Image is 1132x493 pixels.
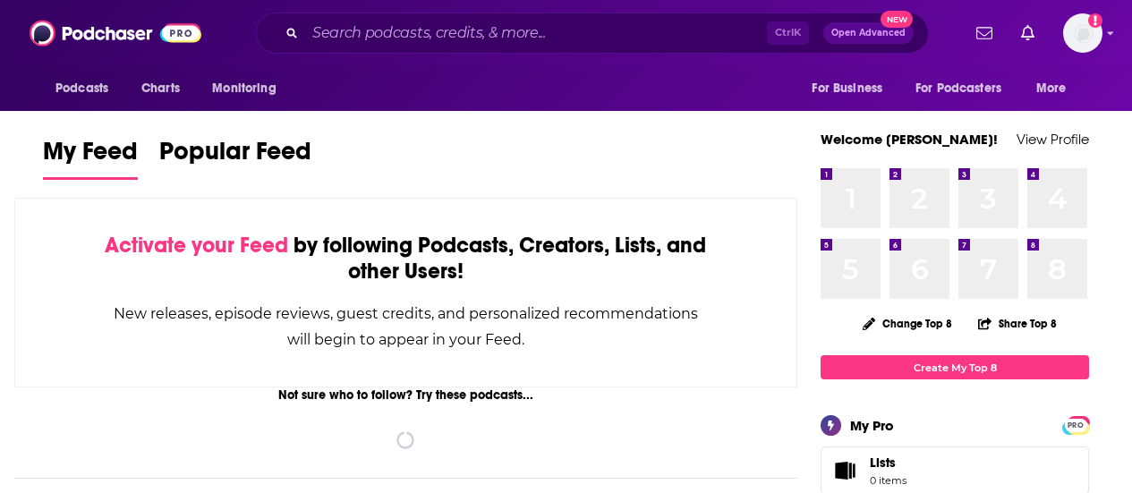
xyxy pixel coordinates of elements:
span: Logged in as ShannonHennessey [1063,13,1102,53]
a: View Profile [1017,131,1089,148]
span: Charts [141,76,180,101]
a: Popular Feed [159,136,311,180]
button: open menu [1024,72,1089,106]
a: Create My Top 8 [821,355,1089,379]
button: Change Top 8 [852,312,963,335]
a: My Feed [43,136,138,180]
span: Monitoring [212,76,276,101]
a: Show notifications dropdown [969,18,1000,48]
a: Show notifications dropdown [1014,18,1042,48]
button: open menu [43,72,132,106]
span: More [1036,76,1067,101]
span: Activate your Feed [105,232,288,259]
span: Ctrl K [767,21,809,45]
a: Charts [130,72,191,106]
button: Show profile menu [1063,13,1102,53]
span: Lists [870,455,896,471]
a: PRO [1065,418,1086,431]
a: Welcome [PERSON_NAME]! [821,131,998,148]
div: My Pro [850,417,894,434]
button: open menu [799,72,905,106]
span: My Feed [43,136,138,177]
button: Share Top 8 [977,306,1058,341]
svg: Add a profile image [1088,13,1102,28]
div: Search podcasts, credits, & more... [256,13,929,54]
span: Open Advanced [831,29,906,38]
span: Podcasts [55,76,108,101]
span: Lists [870,455,906,471]
input: Search podcasts, credits, & more... [305,19,767,47]
span: For Podcasters [915,76,1001,101]
span: PRO [1065,419,1086,432]
span: Lists [827,458,863,483]
span: Popular Feed [159,136,311,177]
button: open menu [904,72,1027,106]
button: Open AdvancedNew [823,22,914,44]
span: New [881,11,913,28]
div: Not sure who to follow? Try these podcasts... [14,387,797,403]
span: 0 items [870,474,906,487]
button: open menu [200,72,299,106]
div: by following Podcasts, Creators, Lists, and other Users! [105,233,707,285]
div: New releases, episode reviews, guest credits, and personalized recommendations will begin to appe... [105,301,707,353]
img: Podchaser - Follow, Share and Rate Podcasts [30,16,201,50]
img: User Profile [1063,13,1102,53]
span: For Business [812,76,882,101]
